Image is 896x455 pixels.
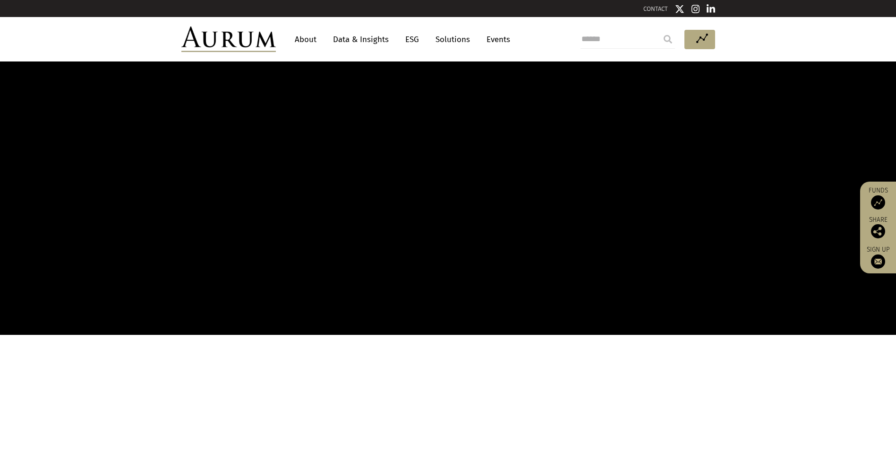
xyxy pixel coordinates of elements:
img: Sign up to our newsletter [871,254,885,269]
a: CONTACT [643,5,668,12]
a: Sign up [865,245,891,269]
a: Data & Insights [328,31,393,48]
a: ESG [401,31,424,48]
div: Share [865,217,891,238]
img: Access Funds [871,195,885,210]
img: Instagram icon [691,4,700,14]
a: Funds [865,186,891,210]
img: Twitter icon [675,4,684,14]
img: Share this post [871,224,885,238]
a: Solutions [431,31,475,48]
img: Aurum [181,26,276,52]
a: About [290,31,321,48]
img: Linkedin icon [707,4,715,14]
input: Submit [658,30,677,49]
a: Events [482,31,510,48]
